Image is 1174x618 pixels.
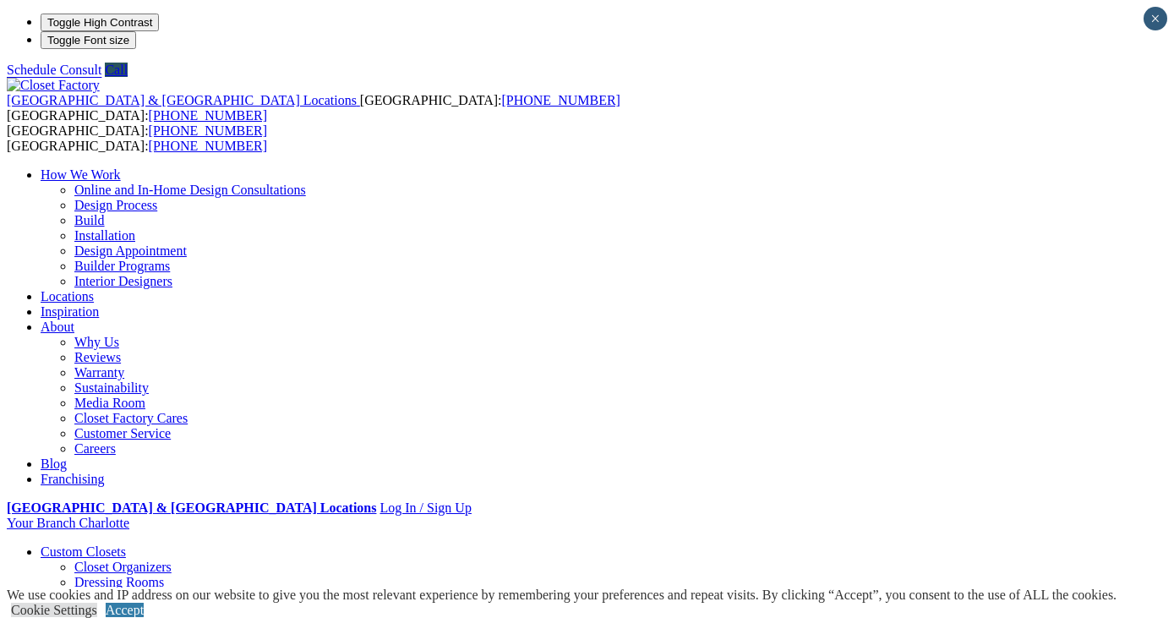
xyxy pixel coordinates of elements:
[41,544,126,559] a: Custom Closets
[41,289,94,304] a: Locations
[7,93,360,107] a: [GEOGRAPHIC_DATA] & [GEOGRAPHIC_DATA] Locations
[41,320,74,334] a: About
[74,228,135,243] a: Installation
[74,198,157,212] a: Design Process
[7,123,267,153] span: [GEOGRAPHIC_DATA]: [GEOGRAPHIC_DATA]:
[501,93,620,107] a: [PHONE_NUMBER]
[11,603,97,617] a: Cookie Settings
[41,304,99,319] a: Inspiration
[74,426,171,440] a: Customer Service
[74,274,172,288] a: Interior Designers
[74,560,172,574] a: Closet Organizers
[106,603,144,617] a: Accept
[74,213,105,227] a: Build
[74,380,149,395] a: Sustainability
[41,167,121,182] a: How We Work
[149,123,267,138] a: [PHONE_NUMBER]
[74,335,119,349] a: Why Us
[7,516,129,530] a: Your Branch Charlotte
[41,472,105,486] a: Franchising
[7,588,1117,603] div: We use cookies and IP address on our website to give you the most relevant experience by remember...
[47,34,129,46] span: Toggle Font size
[47,16,152,29] span: Toggle High Contrast
[41,14,159,31] button: Toggle High Contrast
[1144,7,1167,30] button: Close
[74,411,188,425] a: Closet Factory Cares
[7,93,620,123] span: [GEOGRAPHIC_DATA]: [GEOGRAPHIC_DATA]:
[7,78,100,93] img: Closet Factory
[7,516,75,530] span: Your Branch
[41,31,136,49] button: Toggle Font size
[74,396,145,410] a: Media Room
[74,350,121,364] a: Reviews
[79,516,129,530] span: Charlotte
[105,63,128,77] a: Call
[41,457,67,471] a: Blog
[149,139,267,153] a: [PHONE_NUMBER]
[74,259,170,273] a: Builder Programs
[380,500,471,515] a: Log In / Sign Up
[74,365,124,380] a: Warranty
[74,183,306,197] a: Online and In-Home Design Consultations
[149,108,267,123] a: [PHONE_NUMBER]
[74,243,187,258] a: Design Appointment
[7,500,376,515] a: [GEOGRAPHIC_DATA] & [GEOGRAPHIC_DATA] Locations
[74,575,164,589] a: Dressing Rooms
[7,93,357,107] span: [GEOGRAPHIC_DATA] & [GEOGRAPHIC_DATA] Locations
[7,63,101,77] a: Schedule Consult
[74,441,116,456] a: Careers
